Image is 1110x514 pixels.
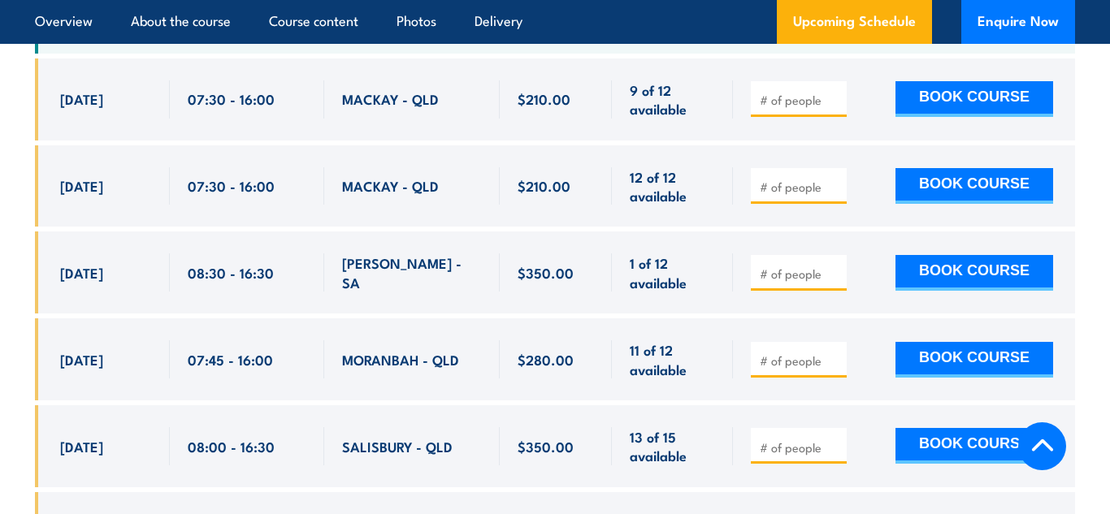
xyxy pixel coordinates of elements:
[188,350,273,369] span: 07:45 - 16:00
[518,437,574,456] span: $350.00
[760,179,841,195] input: # of people
[760,439,841,456] input: # of people
[760,92,841,108] input: # of people
[342,89,439,108] span: MACKAY - QLD
[188,263,274,282] span: 08:30 - 16:30
[760,266,841,282] input: # of people
[60,176,103,195] span: [DATE]
[342,176,439,195] span: MACKAY - QLD
[188,437,275,456] span: 08:00 - 16:30
[188,89,275,108] span: 07:30 - 16:00
[630,80,715,119] span: 9 of 12 available
[630,340,715,378] span: 11 of 12 available
[895,168,1053,204] button: BOOK COURSE
[760,352,841,369] input: # of people
[342,437,453,456] span: SALISBURY - QLD
[60,350,103,369] span: [DATE]
[895,81,1053,117] button: BOOK COURSE
[518,89,570,108] span: $210.00
[342,350,459,369] span: MORANBAH - QLD
[630,253,715,292] span: 1 of 12 available
[60,263,103,282] span: [DATE]
[518,263,574,282] span: $350.00
[630,167,715,205] span: 12 of 12 available
[60,89,103,108] span: [DATE]
[60,437,103,456] span: [DATE]
[895,255,1053,291] button: BOOK COURSE
[188,176,275,195] span: 07:30 - 16:00
[518,176,570,195] span: $210.00
[342,253,482,292] span: [PERSON_NAME] - SA
[630,427,715,465] span: 13 of 15 available
[895,342,1053,378] button: BOOK COURSE
[895,428,1053,464] button: BOOK COURSE
[518,350,574,369] span: $280.00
